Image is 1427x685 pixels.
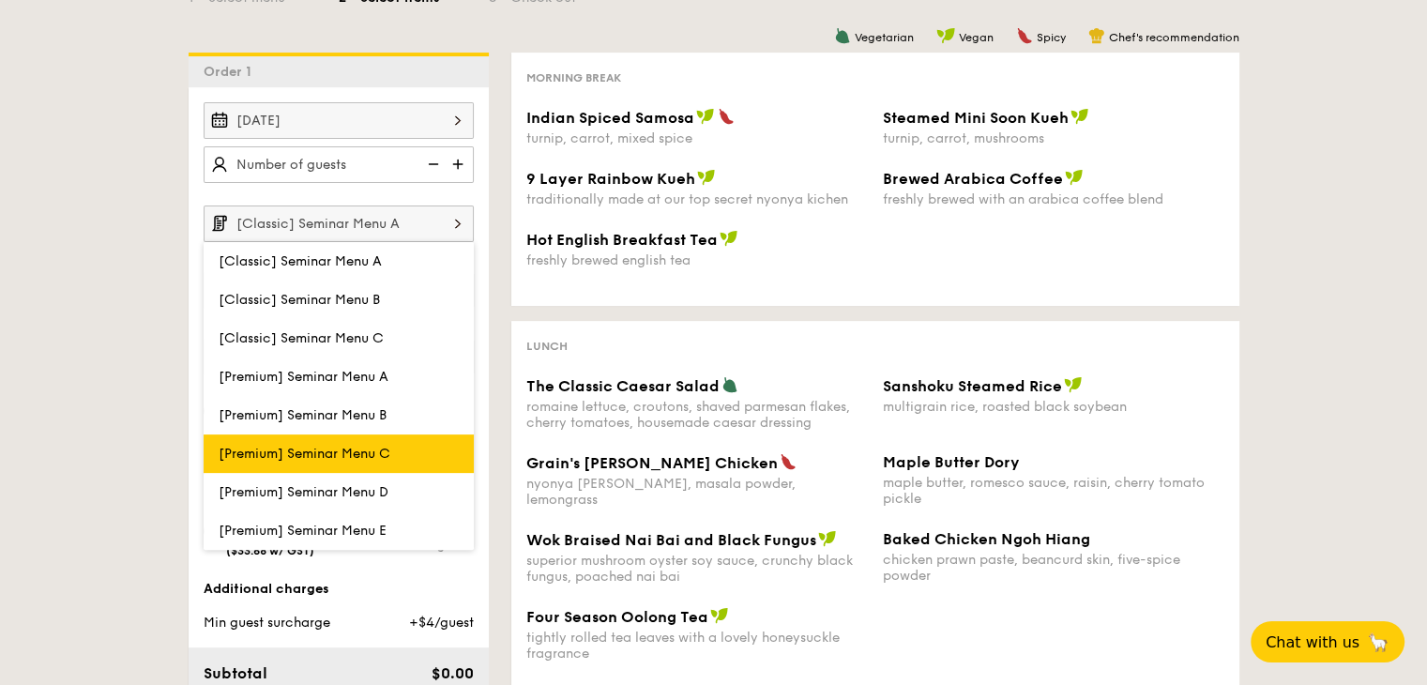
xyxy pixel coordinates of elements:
div: nyonya [PERSON_NAME], masala powder, lemongrass [526,476,868,508]
span: Chat with us [1266,633,1359,651]
span: Morning break [526,71,621,84]
img: icon-chef-hat.a58ddaea.svg [1088,27,1105,44]
div: superior mushroom oyster soy sauce, crunchy black fungus, poached nai bai [526,553,868,585]
span: Lunch [526,340,568,353]
span: [Premium] Seminar Menu B [219,407,387,423]
div: freshly brewed with an arabica coffee blend [883,191,1224,207]
span: Steamed Mini Soon Kueh [883,109,1069,127]
span: Sanshoku Steamed Rice [883,377,1062,395]
span: Chef's recommendation [1109,31,1239,44]
span: Vegetarian [855,31,914,44]
span: Maple Butter Dory [883,453,1020,471]
div: tightly rolled tea leaves with a lovely honeysuckle fragrance [526,630,868,662]
div: turnip, carrot, mushrooms [883,130,1224,146]
img: icon-vegan.f8ff3823.svg [696,108,715,125]
img: icon-vegan.f8ff3823.svg [1070,108,1089,125]
img: icon-vegetarian.fe4039eb.svg [721,376,738,393]
button: Chat with us🦙 [1251,621,1404,662]
div: freshly brewed english tea [526,252,868,268]
span: 🦙 [1367,632,1389,653]
span: Baked Chicken Ngoh Hiang [883,530,1090,548]
span: Subtotal [204,664,267,682]
div: turnip, carrot, mixed spice [526,130,868,146]
img: icon-spicy.37a8142b.svg [718,108,735,125]
img: icon-reduce.1d2dbef1.svg [417,146,446,182]
span: Wok Braised Nai Bai and Black Fungus [526,531,816,549]
span: Spicy [1037,31,1066,44]
span: Four Season Oolong Tea [526,608,708,626]
img: icon-vegan.f8ff3823.svg [936,27,955,44]
img: icon-add.58712e84.svg [446,146,474,182]
img: icon-vegan.f8ff3823.svg [818,530,837,547]
span: Hot English Breakfast Tea [526,231,718,249]
img: icon-vegan.f8ff3823.svg [1065,169,1084,186]
span: [Classic] Seminar Menu A [219,253,382,269]
img: icon-spicy.37a8142b.svg [780,453,797,470]
span: 9 Layer Rainbow Kueh [526,170,695,188]
input: Event date [204,102,474,139]
img: icon-vegan.f8ff3823.svg [710,607,729,624]
input: Number of guests [204,146,474,183]
span: Indian Spiced Samosa [526,109,694,127]
div: romaine lettuce, croutons, shaved parmesan flakes, cherry tomatoes, housemade caesar dressing [526,399,868,431]
span: ($33.68 w/ GST) [226,544,314,557]
span: [Premium] Seminar Menu A [219,369,388,385]
div: maple butter, romesco sauce, raisin, cherry tomato pickle [883,475,1224,507]
span: Vegan [959,31,994,44]
span: +$4/guest [408,615,473,631]
div: traditionally made at our top secret nyonya kichen [526,191,868,207]
div: chicken prawn paste, beancurd skin, five-spice powder [883,552,1224,584]
img: icon-vegan.f8ff3823.svg [1064,376,1083,393]
img: icon-vegetarian.fe4039eb.svg [834,27,851,44]
span: [Classic] Seminar Menu B [219,292,380,308]
img: icon-vegan.f8ff3823.svg [720,230,738,247]
span: [Premium] Seminar Menu E [219,523,387,539]
span: Grain's [PERSON_NAME] Chicken [526,454,778,472]
span: Order 1 [204,64,259,80]
img: icon-spicy.37a8142b.svg [1016,27,1033,44]
span: Min guest surcharge [204,615,330,631]
span: [Premium] Seminar Menu D [219,484,388,500]
img: icon-vegan.f8ff3823.svg [697,169,716,186]
div: multigrain rice, roasted black soybean [883,399,1224,415]
div: Additional charges [204,580,474,599]
span: [Premium] Seminar Menu C [219,446,390,462]
span: Brewed Arabica Coffee [883,170,1063,188]
span: $0.00 [431,664,473,682]
span: [Classic] Seminar Menu C [219,330,384,346]
img: icon-chevron-right.3c0dfbd6.svg [442,205,474,241]
span: The Classic Caesar Salad [526,377,720,395]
